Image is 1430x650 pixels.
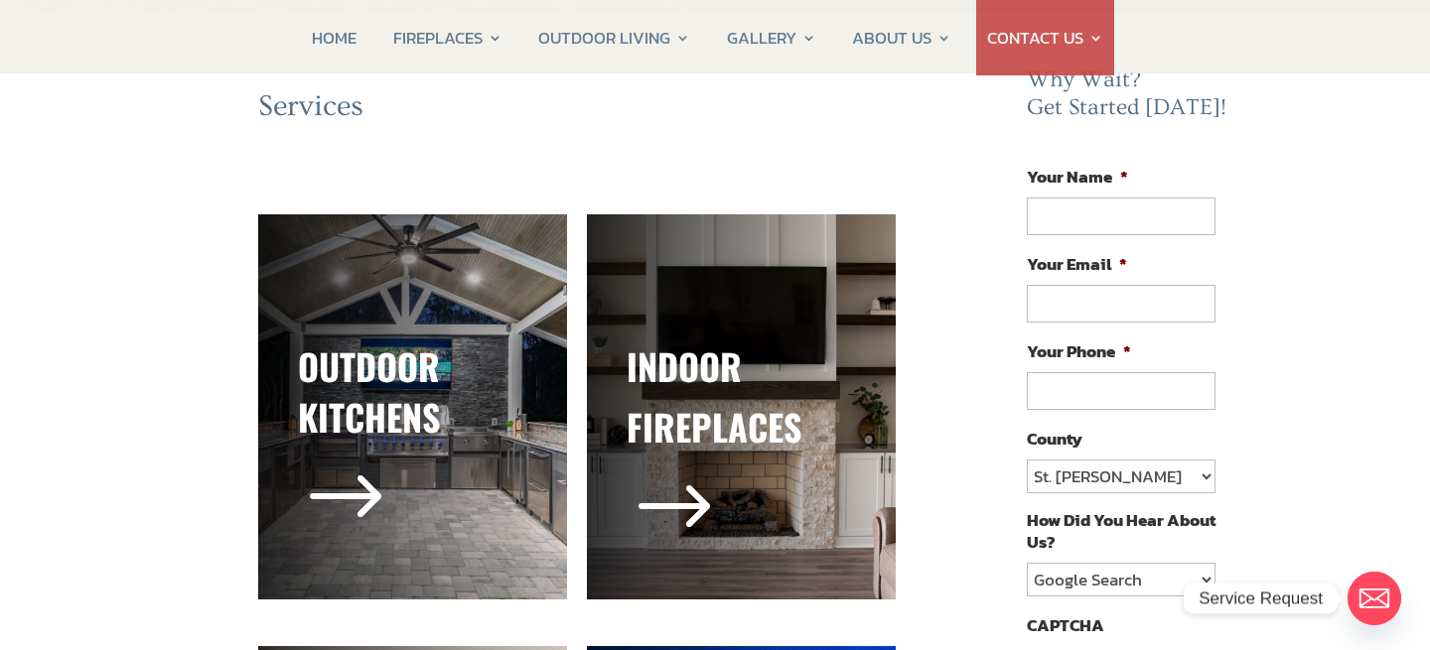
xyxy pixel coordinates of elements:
h2: Services [258,88,896,134]
h2: Why Wait? Get Started [DATE]! [1027,66,1231,131]
span: $ [627,461,722,557]
h3: fireplaces [627,402,856,461]
label: How Did You Hear About Us? [1027,509,1215,553]
a: $ [627,532,722,558]
label: Your Email [1027,253,1127,275]
a: $ [298,522,393,548]
span: $ [298,452,393,547]
label: Your Name [1027,166,1128,188]
label: County [1027,428,1082,450]
h3: indoor [627,341,856,401]
label: CAPTCHA [1027,614,1104,636]
label: Your Phone [1027,340,1131,362]
h3: Outdoor Kitchens [298,341,527,452]
a: Email [1348,572,1401,625]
